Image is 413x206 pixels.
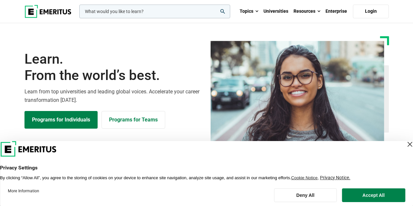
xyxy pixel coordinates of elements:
input: woocommerce-product-search-field-0 [79,5,230,18]
img: Learn from the world's best [211,41,384,143]
h1: Learn. [24,51,203,84]
span: From the world’s best. [24,67,203,84]
p: Learn from top universities and leading global voices. Accelerate your career transformation [DATE]. [24,87,203,104]
a: Explore for Business [102,111,165,129]
a: Login [353,5,389,18]
a: Explore Programs [24,111,98,129]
